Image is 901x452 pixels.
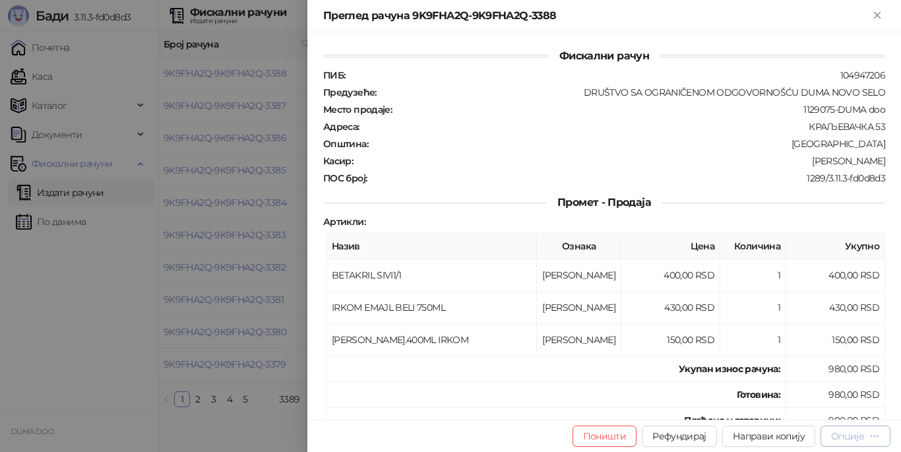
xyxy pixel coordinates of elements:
[869,8,885,24] button: Close
[361,121,886,133] div: КРАЉЕВАЧКА 53
[786,259,885,292] td: 400,00 RSD
[786,324,885,356] td: 150,00 RSD
[547,196,662,209] span: Промет - Продаја
[821,426,890,447] button: Опције
[621,292,720,324] td: 430,00 RSD
[378,86,886,98] div: DRUŠTVO SA OGRANIČENOM ODGOVORNOŠĆU DUMA NOVO SELO
[549,49,660,62] span: Фискални рачун
[537,234,621,259] th: Ознака
[621,234,720,259] th: Цена
[786,292,885,324] td: 430,00 RSD
[323,155,353,167] strong: Касир :
[323,86,377,98] strong: Предузеће :
[720,234,786,259] th: Количина
[786,382,885,408] td: 980,00 RSD
[326,292,537,324] td: IRKOM EMAJL BELI 750ML
[720,259,786,292] td: 1
[786,356,885,382] td: 980,00 RSD
[326,324,537,356] td: [PERSON_NAME].400ML IRKOM
[537,324,621,356] td: [PERSON_NAME]
[831,430,864,442] div: Опције
[722,426,815,447] button: Направи копију
[621,324,720,356] td: 150,00 RSD
[537,292,621,324] td: [PERSON_NAME]
[684,414,780,426] strong: Плаћено у готовини:
[786,408,885,434] td: 980,00 RSD
[326,234,537,259] th: Назив
[323,8,869,24] div: Преглед рачуна 9K9FHA2Q-9K9FHA2Q-3388
[642,426,717,447] button: Рефундирај
[733,430,805,442] span: Направи копију
[679,363,780,375] strong: Укупан износ рачуна :
[323,69,345,81] strong: ПИБ :
[737,389,780,401] strong: Готовина :
[621,259,720,292] td: 400,00 RSD
[323,138,368,150] strong: Општина :
[323,121,359,133] strong: Адреса :
[786,234,885,259] th: Укупно
[720,324,786,356] td: 1
[720,292,786,324] td: 1
[346,69,886,81] div: 104947206
[537,259,621,292] td: [PERSON_NAME]
[323,104,392,115] strong: Место продаје :
[354,155,886,167] div: [PERSON_NAME]
[323,172,367,184] strong: ПОС број :
[573,426,637,447] button: Поништи
[326,259,537,292] td: BETAKRIL SIVI1/1
[393,104,886,115] div: 1129075-DUMA doo
[323,216,365,228] strong: Артикли :
[369,138,886,150] div: [GEOGRAPHIC_DATA]
[368,172,886,184] div: 1289/3.11.3-fd0d8d3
